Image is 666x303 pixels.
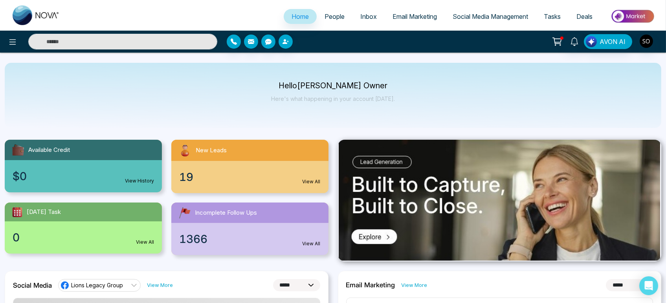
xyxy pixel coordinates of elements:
[178,206,192,220] img: followUps.svg
[352,9,385,24] a: Inbox
[339,140,660,261] img: .
[536,9,569,24] a: Tasks
[178,143,193,158] img: newLeads.svg
[271,95,395,102] p: Here's what happening in your account [DATE].
[576,13,593,20] span: Deals
[640,35,653,48] img: User Avatar
[13,168,27,184] span: $0
[147,281,173,289] a: View More
[303,178,321,185] a: View All
[393,13,437,20] span: Email Marketing
[360,13,377,20] span: Inbox
[71,281,123,289] span: Lions Legacy Group
[292,13,309,20] span: Home
[11,206,24,218] img: todayTask.svg
[27,208,61,217] span: [DATE] Task
[196,146,227,155] span: New Leads
[167,140,333,193] a: New Leads19View All
[445,9,536,24] a: Social Media Management
[125,177,154,184] a: View History
[600,37,626,46] span: AVON AI
[325,13,345,20] span: People
[13,229,20,246] span: 0
[136,239,154,246] a: View All
[13,281,52,289] h2: Social Media
[544,13,561,20] span: Tasks
[13,5,60,25] img: Nova CRM Logo
[167,203,333,255] a: Incomplete Follow Ups1366View All
[639,276,658,295] div: Open Intercom Messenger
[11,143,25,157] img: availableCredit.svg
[179,169,193,185] span: 19
[402,281,427,289] a: View More
[317,9,352,24] a: People
[569,9,600,24] a: Deals
[271,82,395,89] p: Hello [PERSON_NAME] Owner
[385,9,445,24] a: Email Marketing
[604,7,661,25] img: Market-place.gif
[346,281,395,289] h2: Email Marketing
[584,34,632,49] button: AVON AI
[453,13,528,20] span: Social Media Management
[195,208,257,217] span: Incomplete Follow Ups
[586,36,597,47] img: Lead Flow
[179,231,207,247] span: 1366
[303,240,321,247] a: View All
[28,146,70,155] span: Available Credit
[284,9,317,24] a: Home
